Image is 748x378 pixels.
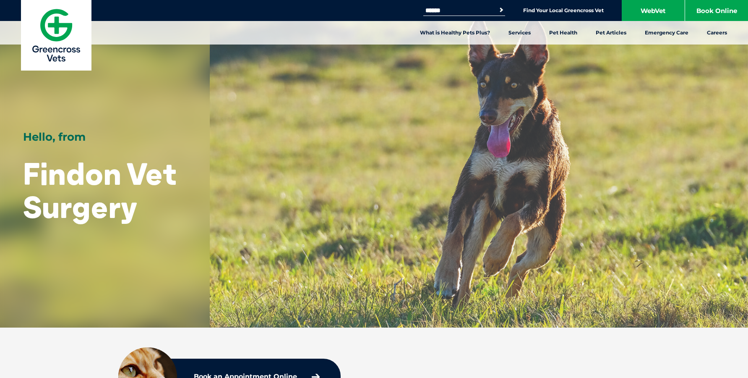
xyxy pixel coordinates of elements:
[698,21,736,45] a: Careers
[499,21,540,45] a: Services
[411,21,499,45] a: What is Healthy Pets Plus?
[523,7,604,14] a: Find Your Local Greencross Vet
[540,21,586,45] a: Pet Health
[23,130,86,144] span: Hello, from
[23,157,187,223] h1: Findon Vet Surgery
[586,21,636,45] a: Pet Articles
[497,6,506,14] button: Search
[636,21,698,45] a: Emergency Care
